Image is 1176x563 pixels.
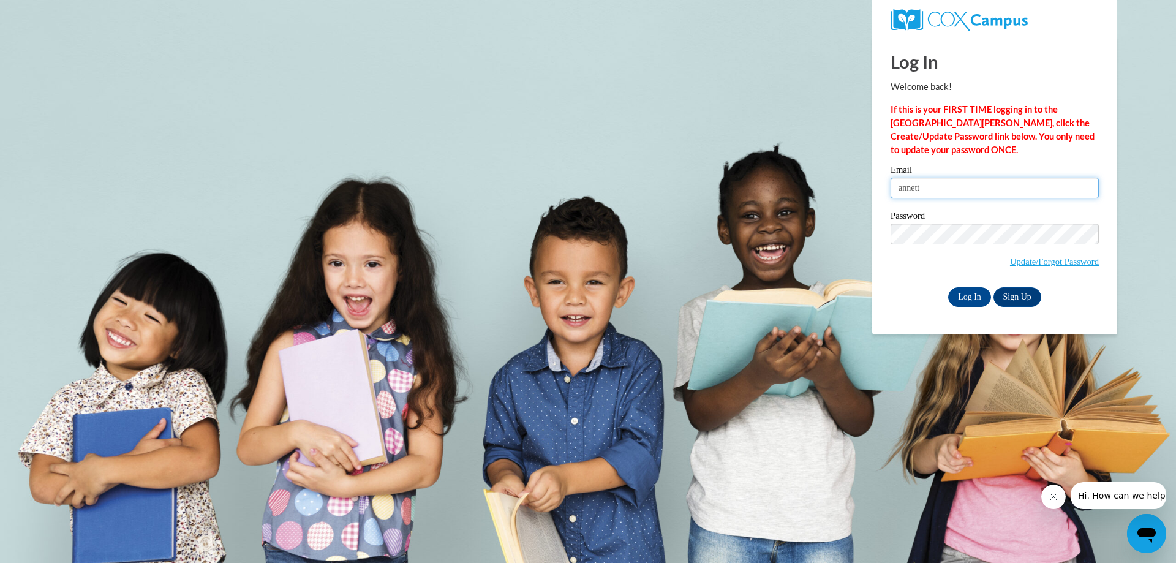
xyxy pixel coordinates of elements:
label: Email [891,165,1099,178]
iframe: Button to launch messaging window [1127,514,1166,553]
h1: Log In [891,49,1099,74]
iframe: Message from company [1071,482,1166,509]
input: Log In [948,287,991,307]
p: Welcome back! [891,80,1099,94]
a: Update/Forgot Password [1010,257,1099,266]
a: COX Campus [891,9,1099,31]
label: Password [891,211,1099,224]
a: Sign Up [993,287,1041,307]
strong: If this is your FIRST TIME logging in to the [GEOGRAPHIC_DATA][PERSON_NAME], click the Create/Upd... [891,104,1095,155]
iframe: Close message [1041,485,1066,509]
img: COX Campus [891,9,1028,31]
span: Hi. How can we help? [7,9,99,18]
